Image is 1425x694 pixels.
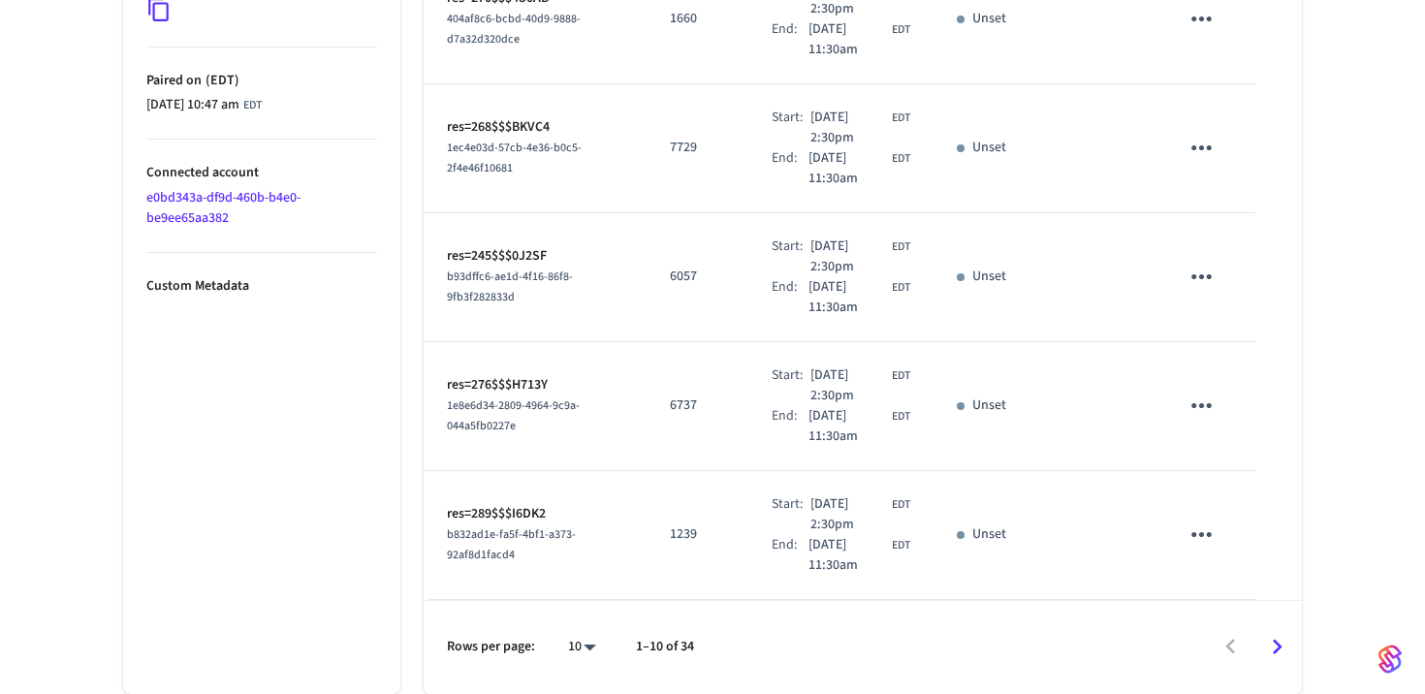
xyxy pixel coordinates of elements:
[810,365,888,406] span: [DATE] 2:30pm
[808,19,909,60] div: America/New_York
[670,524,725,545] p: 1239
[447,11,581,47] span: 404af8c6-bcbd-40d9-9888-d7a32d320dce
[447,397,580,434] span: 1e8e6d34-2809-4964-9c9a-044a5fb0227e
[243,97,262,114] span: EDT
[808,406,909,447] div: America/New_York
[670,138,725,158] p: 7729
[808,19,887,60] span: [DATE] 11:30am
[808,406,887,447] span: [DATE] 11:30am
[810,494,888,535] span: [DATE] 2:30pm
[972,9,1006,29] p: Unset
[892,150,910,168] span: EDT
[146,95,239,115] span: [DATE] 10:47 am
[558,633,605,661] div: 10
[447,637,535,657] p: Rows per page:
[892,496,910,514] span: EDT
[972,267,1006,287] p: Unset
[810,494,910,535] div: America/New_York
[1254,624,1300,670] button: Go to next page
[447,246,623,267] p: res=245$$$0J2SF
[772,406,808,447] div: End:
[892,110,910,127] span: EDT
[447,140,582,176] span: 1ec4e03d-57cb-4e36-b0c5-2f4e46f10681
[972,524,1006,545] p: Unset
[772,148,808,189] div: End:
[772,494,809,535] div: Start:
[892,279,910,297] span: EDT
[808,535,887,576] span: [DATE] 11:30am
[636,637,694,657] p: 1–10 of 34
[808,277,909,318] div: America/New_York
[447,526,576,563] span: b832ad1e-fa5f-4bf1-a373-92af8d1facd4
[810,365,910,406] div: America/New_York
[447,504,623,524] p: res=289$$$I6DK2
[808,535,909,576] div: America/New_York
[972,138,1006,158] p: Unset
[892,408,910,426] span: EDT
[810,108,910,148] div: America/New_York
[808,148,887,189] span: [DATE] 11:30am
[447,268,573,305] span: b93dffc6-ae1d-4f16-86f8-9fb3f282833d
[892,367,910,385] span: EDT
[202,71,239,90] span: ( EDT )
[772,277,808,318] div: End:
[810,237,888,277] span: [DATE] 2:30pm
[772,237,809,277] div: Start:
[892,537,910,554] span: EDT
[146,188,301,228] a: e0bd343a-df9d-460b-b4e0-be9ee65aa382
[670,9,725,29] p: 1660
[146,163,377,183] p: Connected account
[972,395,1006,416] p: Unset
[808,277,887,318] span: [DATE] 11:30am
[810,108,888,148] span: [DATE] 2:30pm
[670,395,725,416] p: 6737
[772,535,808,576] div: End:
[1378,644,1402,675] img: SeamLogoGradient.69752ec5.svg
[772,19,808,60] div: End:
[146,276,377,297] p: Custom Metadata
[447,117,623,138] p: res=268$$$BKVC4
[892,21,910,39] span: EDT
[810,237,910,277] div: America/New_York
[772,108,809,148] div: Start:
[146,95,262,115] div: America/New_York
[670,267,725,287] p: 6057
[808,148,909,189] div: America/New_York
[772,365,809,406] div: Start:
[892,238,910,256] span: EDT
[146,71,377,91] p: Paired on
[447,375,623,395] p: res=276$$$H713Y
